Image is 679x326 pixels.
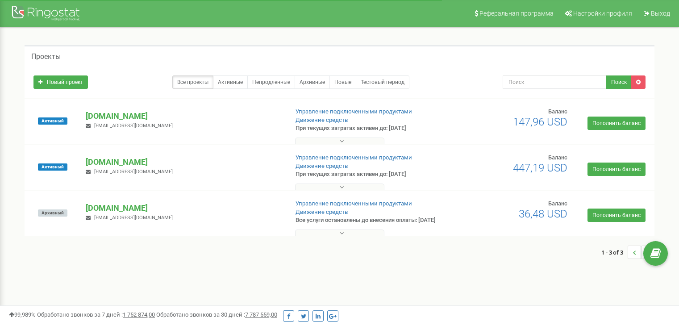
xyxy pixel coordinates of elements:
[9,311,36,318] span: 99,989%
[38,117,67,125] span: Активный
[31,53,61,61] h5: Проекты
[86,156,281,168] p: [DOMAIN_NAME]
[513,162,567,174] span: 447,19 USD
[37,311,155,318] span: Обработано звонков за 7 дней :
[94,123,173,129] span: [EMAIL_ADDRESS][DOMAIN_NAME]
[587,117,646,130] a: Пополнить баланс
[38,209,67,217] span: Архивный
[296,209,348,215] a: Движение средств
[86,202,281,214] p: [DOMAIN_NAME]
[245,311,277,318] u: 7 787 559,00
[329,75,356,89] a: Новые
[38,163,67,171] span: Активный
[548,154,567,161] span: Баланс
[296,108,412,115] a: Управление подключенными продуктами
[296,200,412,207] a: Управление подключенными продуктами
[519,208,567,220] span: 36,48 USD
[587,163,646,176] a: Пополнить баланс
[296,117,348,123] a: Движение средств
[296,163,348,169] a: Движение средств
[356,75,409,89] a: Тестовый период
[601,246,628,259] span: 1 - 3 of 3
[172,75,213,89] a: Все проекты
[606,75,632,89] button: Поиск
[651,10,670,17] span: Выход
[296,170,438,179] p: При текущих затратах активен до: [DATE]
[213,75,248,89] a: Активные
[295,75,330,89] a: Архивные
[548,200,567,207] span: Баланс
[601,237,654,268] nav: ...
[296,124,438,133] p: При текущих затратах активен до: [DATE]
[548,108,567,115] span: Баланс
[296,216,438,225] p: Все услуги остановлены до внесения оплаты: [DATE]
[33,75,88,89] a: Новый проект
[296,154,412,161] a: Управление подключенными продуктами
[479,10,554,17] span: Реферальная программа
[513,116,567,128] span: 147,96 USD
[156,311,277,318] span: Обработано звонков за 30 дней :
[573,10,632,17] span: Настройки профиля
[86,110,281,122] p: [DOMAIN_NAME]
[94,169,173,175] span: [EMAIL_ADDRESS][DOMAIN_NAME]
[94,215,173,221] span: [EMAIL_ADDRESS][DOMAIN_NAME]
[503,75,607,89] input: Поиск
[123,311,155,318] u: 1 752 874,00
[247,75,295,89] a: Непродленные
[587,209,646,222] a: Пополнить баланс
